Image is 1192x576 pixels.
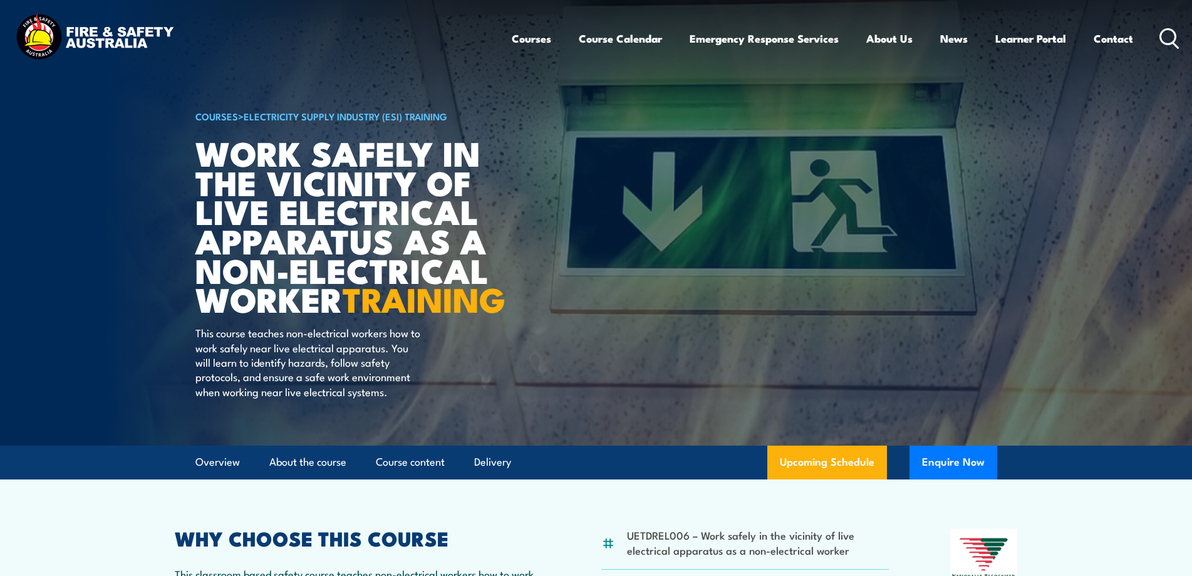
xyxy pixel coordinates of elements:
h2: WHY CHOOSE THIS COURSE [175,529,541,547]
a: Upcoming Schedule [767,446,887,479]
p: This course teaches non-electrical workers how to work safely near live electrical apparatus. You... [195,325,424,399]
strong: TRAINING [343,272,505,324]
a: Emergency Response Services [690,22,839,55]
a: Contact [1094,22,1133,55]
a: COURSES [195,109,238,123]
a: Learner Portal [995,22,1066,55]
h6: > [195,108,505,123]
a: Overview [195,446,240,479]
a: News [940,22,968,55]
a: About the course [269,446,346,479]
a: Delivery [474,446,511,479]
h1: Work safely in the vicinity of live electrical apparatus as a non-electrical worker [195,138,505,313]
a: Courses [512,22,551,55]
a: Electricity Supply Industry (ESI) Training [244,109,447,123]
a: Course Calendar [579,22,662,55]
button: Enquire Now [910,446,997,479]
a: Course content [376,446,445,479]
li: UETDREL006 – Work safely in the vicinity of live electrical apparatus as a non-electrical worker [627,528,889,557]
a: About Us [866,22,913,55]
